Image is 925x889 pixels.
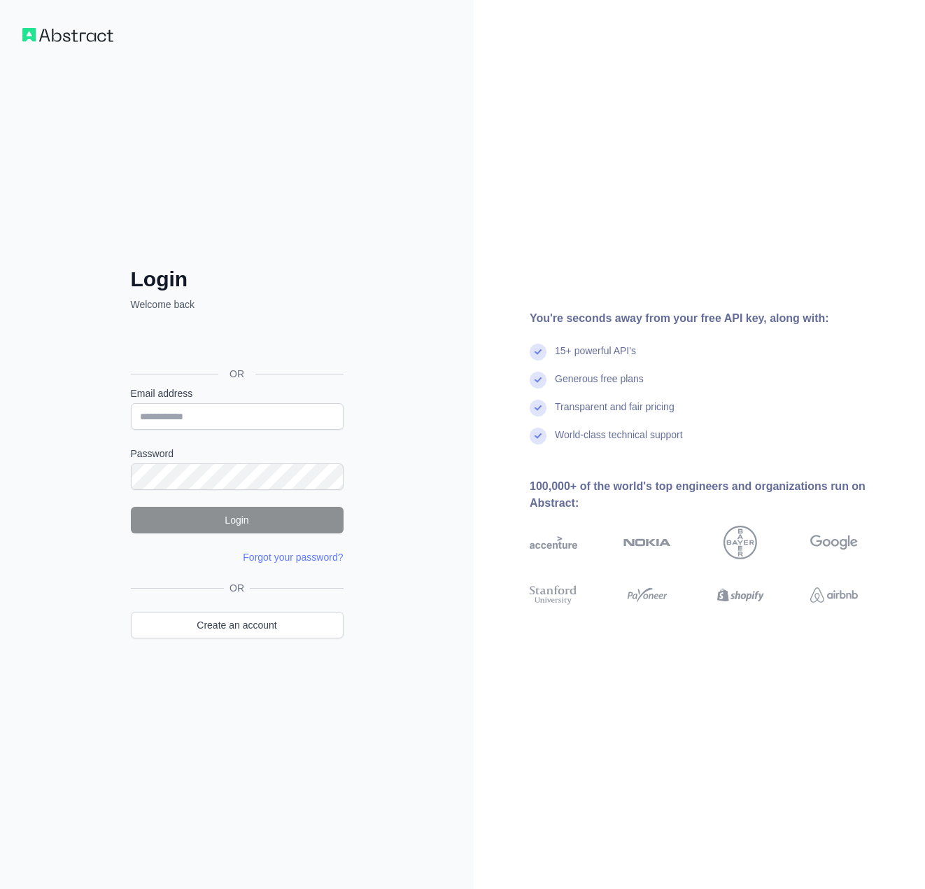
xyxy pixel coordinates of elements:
[717,583,765,607] img: shopify
[131,297,344,311] p: Welcome back
[530,583,577,607] img: stanford university
[530,478,903,512] div: 100,000+ of the world's top engineers and organizations run on Abstract:
[530,372,546,388] img: check mark
[131,386,344,400] label: Email address
[810,583,858,607] img: airbnb
[218,367,255,381] span: OR
[131,507,344,533] button: Login
[131,447,344,461] label: Password
[22,28,113,42] img: Workflow
[555,400,675,428] div: Transparent and fair pricing
[124,327,348,358] iframe: Кнопка "Войти с аккаунтом Google"
[555,372,644,400] div: Generous free plans
[555,344,636,372] div: 15+ powerful API's
[530,428,546,444] img: check mark
[530,400,546,416] img: check mark
[555,428,683,456] div: World-class technical support
[131,612,344,638] a: Create an account
[623,583,671,607] img: payoneer
[131,267,344,292] h2: Login
[623,526,671,559] img: nokia
[530,526,577,559] img: accenture
[243,552,343,563] a: Forgot your password?
[810,526,858,559] img: google
[723,526,757,559] img: bayer
[530,344,546,360] img: check mark
[224,581,250,595] span: OR
[530,310,903,327] div: You're seconds away from your free API key, along with:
